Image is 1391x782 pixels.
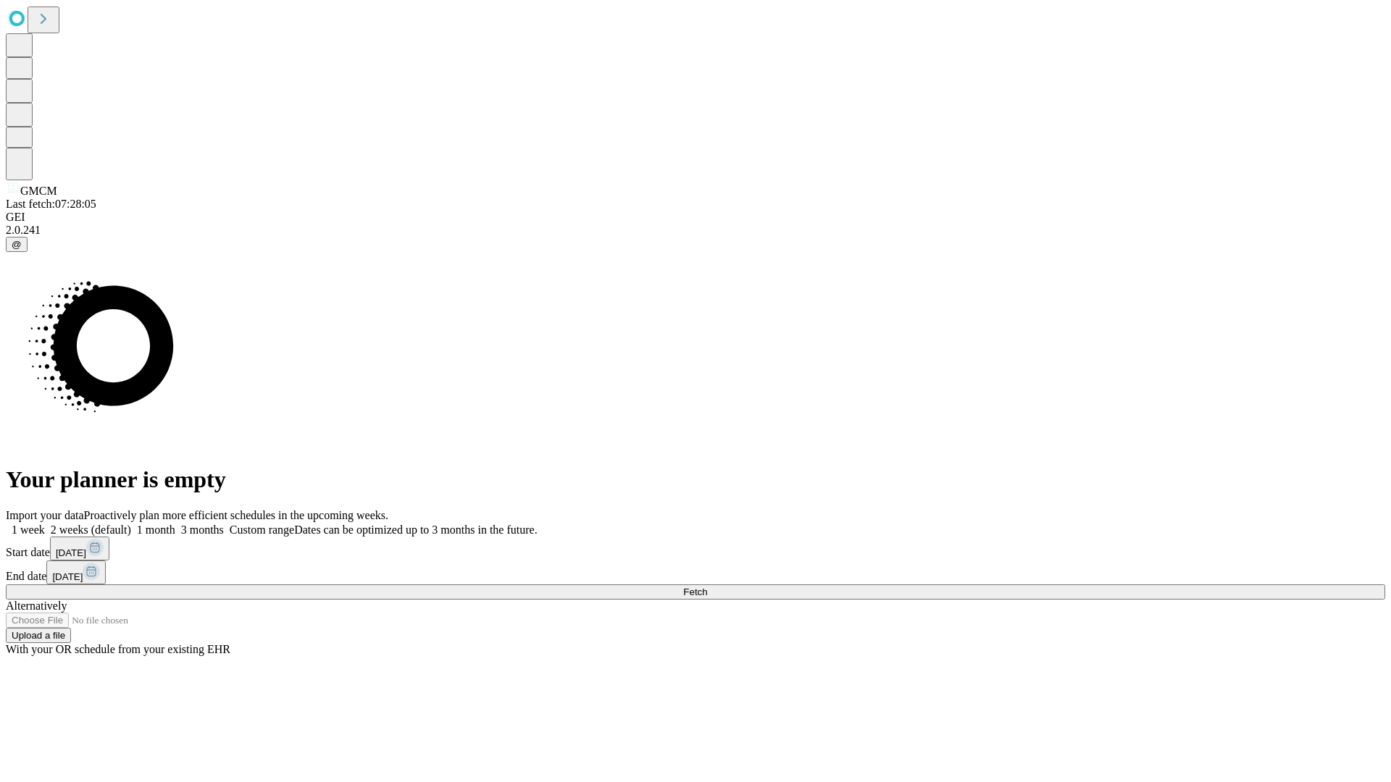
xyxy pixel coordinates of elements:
[683,586,707,597] span: Fetch
[137,524,175,536] span: 1 month
[20,185,57,197] span: GMCM
[52,571,83,582] span: [DATE]
[51,524,131,536] span: 2 weeks (default)
[6,198,96,210] span: Last fetch: 07:28:05
[50,537,109,560] button: [DATE]
[230,524,294,536] span: Custom range
[12,239,22,250] span: @
[46,560,106,584] button: [DATE]
[56,547,86,558] span: [DATE]
[6,584,1385,600] button: Fetch
[84,509,388,521] span: Proactively plan more efficient schedules in the upcoming weeks.
[6,466,1385,493] h1: Your planner is empty
[6,224,1385,237] div: 2.0.241
[6,537,1385,560] div: Start date
[6,628,71,643] button: Upload a file
[6,211,1385,224] div: GEI
[6,560,1385,584] div: End date
[294,524,537,536] span: Dates can be optimized up to 3 months in the future.
[6,509,84,521] span: Import your data
[6,643,230,655] span: With your OR schedule from your existing EHR
[6,600,67,612] span: Alternatively
[181,524,224,536] span: 3 months
[6,237,28,252] button: @
[12,524,45,536] span: 1 week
